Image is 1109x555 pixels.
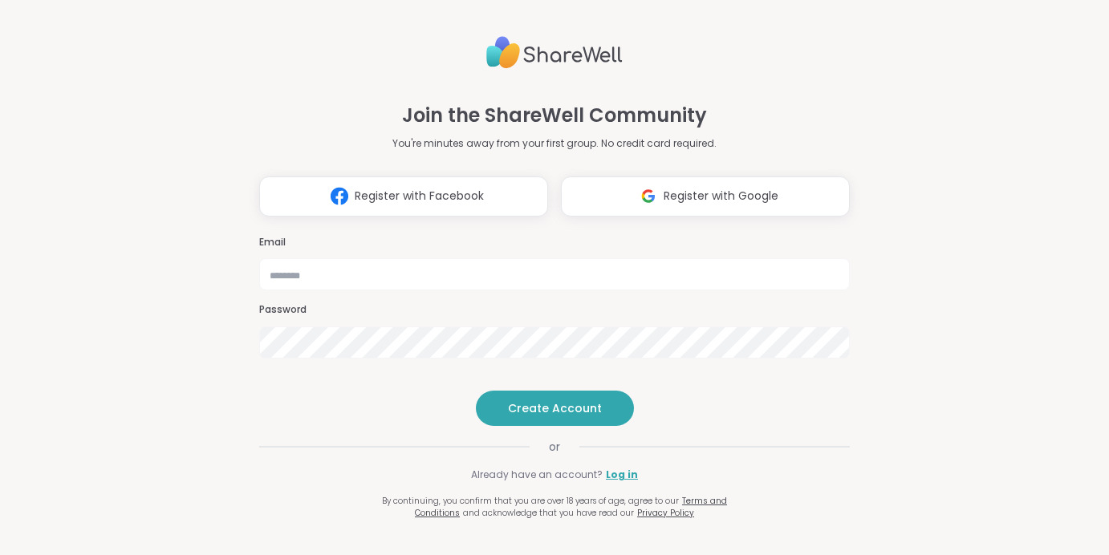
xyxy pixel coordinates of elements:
span: Register with Facebook [355,188,484,205]
span: or [530,439,579,455]
span: By continuing, you confirm that you are over 18 years of age, agree to our [382,495,679,507]
h3: Password [259,303,850,317]
span: Create Account [508,400,602,416]
button: Register with Google [561,176,850,217]
button: Create Account [476,391,634,426]
p: You're minutes away from your first group. No credit card required. [392,136,717,151]
img: ShareWell Logomark [633,181,664,211]
span: and acknowledge that you have read our [463,507,634,519]
button: Register with Facebook [259,176,548,217]
a: Terms and Conditions [415,495,727,519]
h3: Email [259,236,850,249]
a: Log in [606,468,638,482]
span: Register with Google [664,188,778,205]
img: ShareWell Logo [486,30,623,75]
span: Already have an account? [471,468,603,482]
h1: Join the ShareWell Community [402,101,707,130]
a: Privacy Policy [637,507,694,519]
img: ShareWell Logomark [324,181,355,211]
